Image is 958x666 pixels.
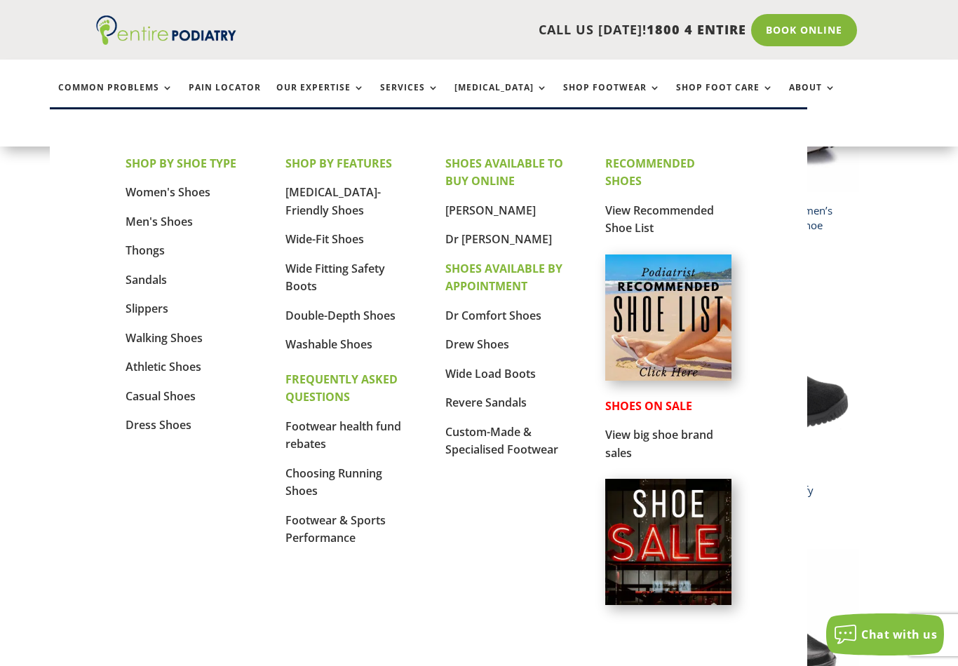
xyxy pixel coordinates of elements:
span: Chat with us [861,627,937,642]
a: Entire Podiatry [96,34,236,48]
img: podiatrist-recommended-shoe-list-australia-entire-podiatry [605,254,731,381]
button: Chat with us [826,613,944,655]
a: Choosing Running Shoes [285,465,382,499]
a: Our Expertise [276,83,365,113]
a: Casual Shoes [126,388,196,404]
strong: SHOES ON SALE [605,398,692,414]
a: View Recommended Shoe List [605,203,714,236]
strong: FREQUENTLY ASKED QUESTIONS [285,372,398,405]
strong: SHOP BY FEATURES [285,156,392,171]
a: Double-Depth Shoes [285,308,396,323]
a: Washable Shoes [285,337,372,352]
a: Thongs [126,243,165,258]
a: Wide Fitting Safety Boots [285,261,385,294]
p: CALL US [DATE]! [270,21,746,39]
strong: RECOMMENDED SHOES [605,156,695,189]
a: View big shoe brand sales [605,427,713,461]
a: Revere Sandals [445,395,527,410]
a: Shop Footwear [563,83,661,113]
a: [PERSON_NAME] [445,203,536,218]
a: Dr [PERSON_NAME] [445,231,552,247]
a: Wide-Fit Shoes [285,231,364,247]
a: [MEDICAL_DATA]-Friendly Shoes [285,184,381,218]
strong: SHOES AVAILABLE TO BUY ONLINE [445,156,563,189]
a: About [789,83,836,113]
a: Dr Comfort Shoes [445,308,541,323]
a: Shop Foot Care [676,83,774,113]
a: Sandals [126,272,167,287]
a: Wide Load Boots [445,366,536,381]
a: Dress Shoes [126,417,191,433]
span: 1800 4 ENTIRE [647,21,746,38]
img: logo (1) [96,15,236,45]
strong: SHOP BY SHOE TYPE [126,156,236,171]
a: Footwear health fund rebates [285,419,401,452]
a: Walking Shoes [126,330,203,346]
a: [MEDICAL_DATA] [454,83,548,113]
a: Women's Shoes [126,184,210,200]
strong: SHOES AVAILABLE BY APPOINTMENT [445,261,562,294]
a: Custom-Made & Specialised Footwear [445,424,558,458]
a: Athletic Shoes [126,359,201,374]
a: Drew Shoes [445,337,509,352]
a: Pain Locator [189,83,261,113]
a: Men's Shoes [126,214,193,229]
a: Services [380,83,439,113]
a: Shoes on Sale from Entire Podiatry shoe partners [605,594,731,608]
a: Book Online [751,14,857,46]
img: shoe-sale-australia-entire-podiatry [605,479,731,605]
a: Slippers [126,301,168,316]
a: Common Problems [58,83,173,113]
a: Footwear & Sports Performance [285,512,386,546]
a: Podiatrist Recommended Shoe List Australia [605,369,731,383]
